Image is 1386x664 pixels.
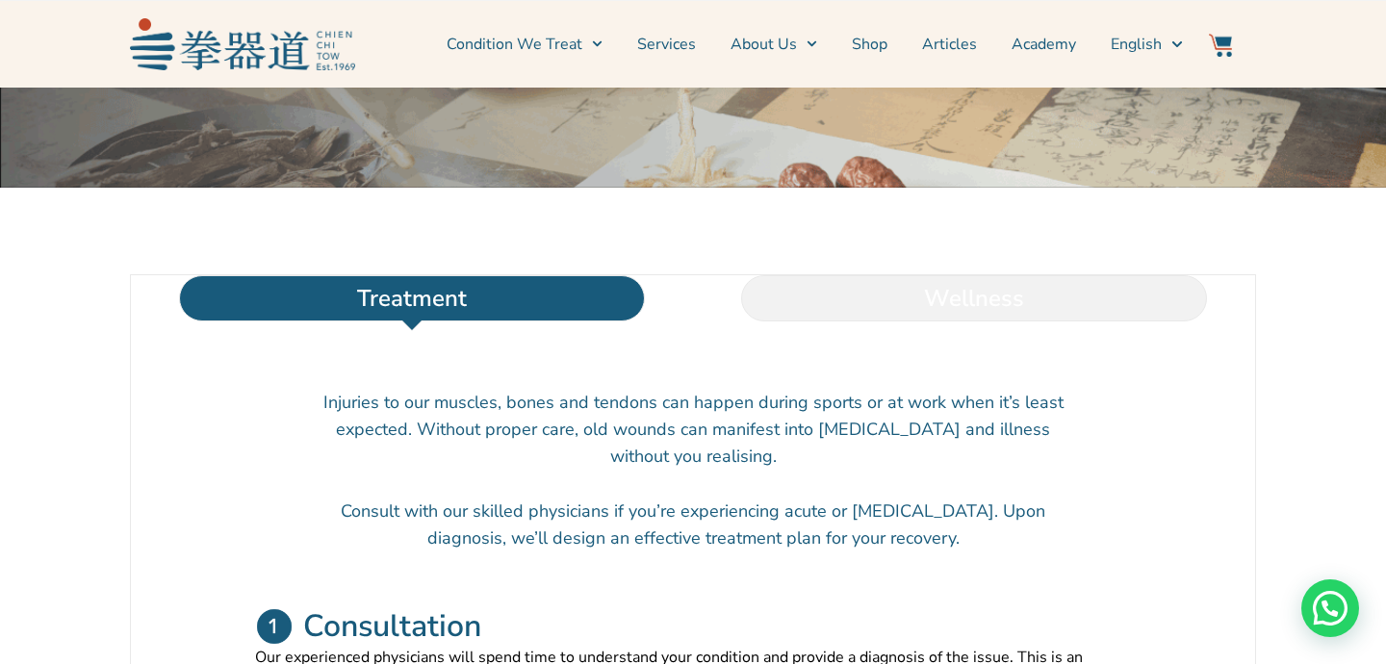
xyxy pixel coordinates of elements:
[365,20,1183,68] nav: Menu
[1111,20,1182,68] a: Switch to English
[852,20,887,68] a: Shop
[447,20,603,68] a: Condition We Treat
[731,20,817,68] a: About Us
[322,389,1064,470] p: Injuries to our muscles, bones and tendons can happen during sports or at work when it’s least ex...
[303,607,481,646] h2: Consultation
[1209,34,1232,57] img: Website Icon-03
[1111,33,1162,56] span: English
[922,20,977,68] a: Articles
[1301,579,1359,637] div: Need help? WhatsApp contact
[1012,20,1076,68] a: Academy
[637,20,696,68] a: Services
[322,498,1064,551] p: Consult with our skilled physicians if you’re experiencing acute or [MEDICAL_DATA]. Upon diagnosi...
